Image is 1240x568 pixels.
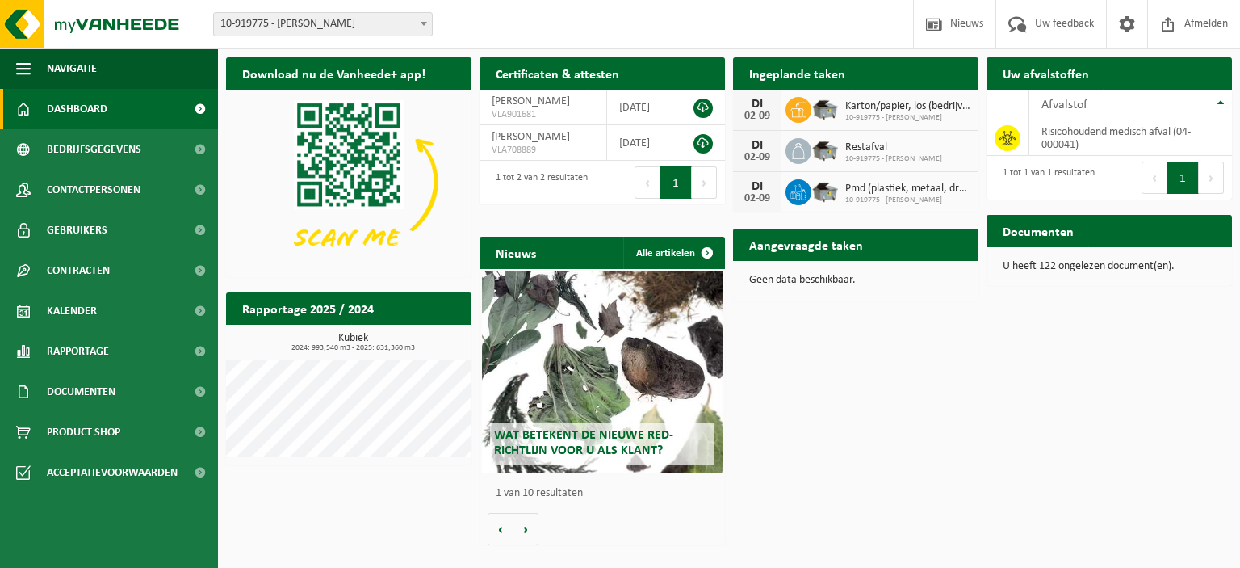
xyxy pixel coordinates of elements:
[995,160,1095,196] div: 1 tot 1 van 1 resultaten
[226,90,471,274] img: Download de VHEPlus App
[47,89,107,129] span: Dashboard
[226,57,442,89] h2: Download nu de Vanheede+ app!
[987,215,1090,246] h2: Documenten
[351,324,470,356] a: Bekijk rapportage
[635,166,660,199] button: Previous
[811,177,839,204] img: WB-5000-GAL-GY-01
[47,129,141,170] span: Bedrijfsgegevens
[488,165,588,200] div: 1 tot 2 van 2 resultaten
[488,513,513,545] button: Vorige
[492,95,570,107] span: [PERSON_NAME]
[1029,120,1232,156] td: risicohoudend medisch afval (04-000041)
[494,429,673,457] span: Wat betekent de nieuwe RED-richtlijn voor u als klant?
[213,12,433,36] span: 10-919775 - FEDASIL JABBEKE - JABBEKE
[741,193,773,204] div: 02-09
[845,141,942,154] span: Restafval
[741,111,773,122] div: 02-09
[492,108,594,121] span: VLA901681
[987,57,1105,89] h2: Uw afvalstoffen
[811,95,839,122] img: WB-5000-GAL-GY-01
[660,166,692,199] button: 1
[234,344,471,352] span: 2024: 993,540 m3 - 2025: 631,360 m3
[733,229,879,260] h2: Aangevraagde taken
[741,139,773,152] div: DI
[226,292,390,324] h2: Rapportage 2025 / 2024
[482,271,723,473] a: Wat betekent de nieuwe RED-richtlijn voor u als klant?
[749,275,962,286] p: Geen data beschikbaar.
[513,513,538,545] button: Volgende
[845,154,942,164] span: 10-919775 - [PERSON_NAME]
[1041,99,1087,111] span: Afvalstof
[845,183,970,196] span: Pmd (plastiek, metaal, drankkartons) (bedrijven)
[1199,162,1224,194] button: Next
[496,488,717,499] p: 1 van 10 resultaten
[741,152,773,163] div: 02-09
[480,57,635,89] h2: Certificaten & attesten
[623,237,723,269] a: Alle artikelen
[811,136,839,163] img: WB-5000-GAL-GY-01
[47,210,107,250] span: Gebruikers
[733,57,861,89] h2: Ingeplande taken
[845,100,970,113] span: Karton/papier, los (bedrijven)
[492,144,594,157] span: VLA708889
[692,166,717,199] button: Next
[47,452,178,493] span: Acceptatievoorwaarden
[607,125,677,161] td: [DATE]
[234,333,471,352] h3: Kubiek
[47,170,140,210] span: Contactpersonen
[1167,162,1199,194] button: 1
[214,13,432,36] span: 10-919775 - FEDASIL JABBEKE - JABBEKE
[607,90,677,125] td: [DATE]
[47,372,115,412] span: Documenten
[741,98,773,111] div: DI
[845,196,970,205] span: 10-919775 - [PERSON_NAME]
[480,237,552,268] h2: Nieuws
[47,331,109,372] span: Rapportage
[492,131,570,143] span: [PERSON_NAME]
[47,250,110,291] span: Contracten
[47,412,120,452] span: Product Shop
[741,180,773,193] div: DI
[1142,162,1167,194] button: Previous
[1003,261,1216,272] p: U heeft 122 ongelezen document(en).
[845,113,970,123] span: 10-919775 - [PERSON_NAME]
[47,291,97,331] span: Kalender
[47,48,97,89] span: Navigatie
